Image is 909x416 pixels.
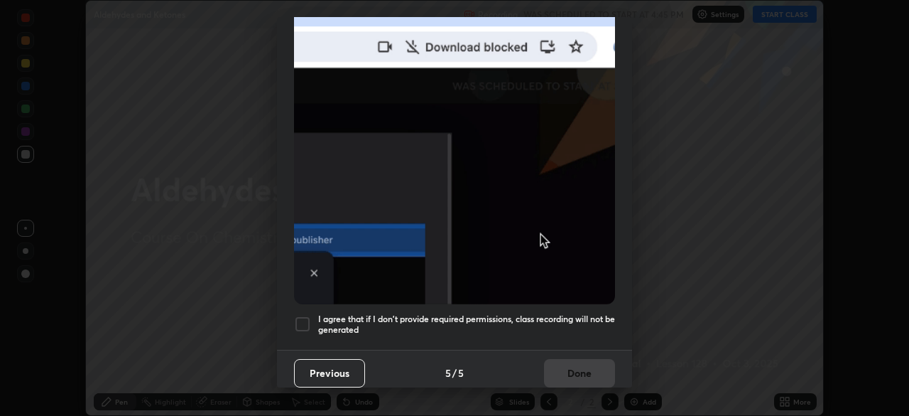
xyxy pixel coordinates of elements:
[452,366,457,380] h4: /
[458,366,464,380] h4: 5
[294,359,365,388] button: Previous
[445,366,451,380] h4: 5
[318,314,615,336] h5: I agree that if I don't provide required permissions, class recording will not be generated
